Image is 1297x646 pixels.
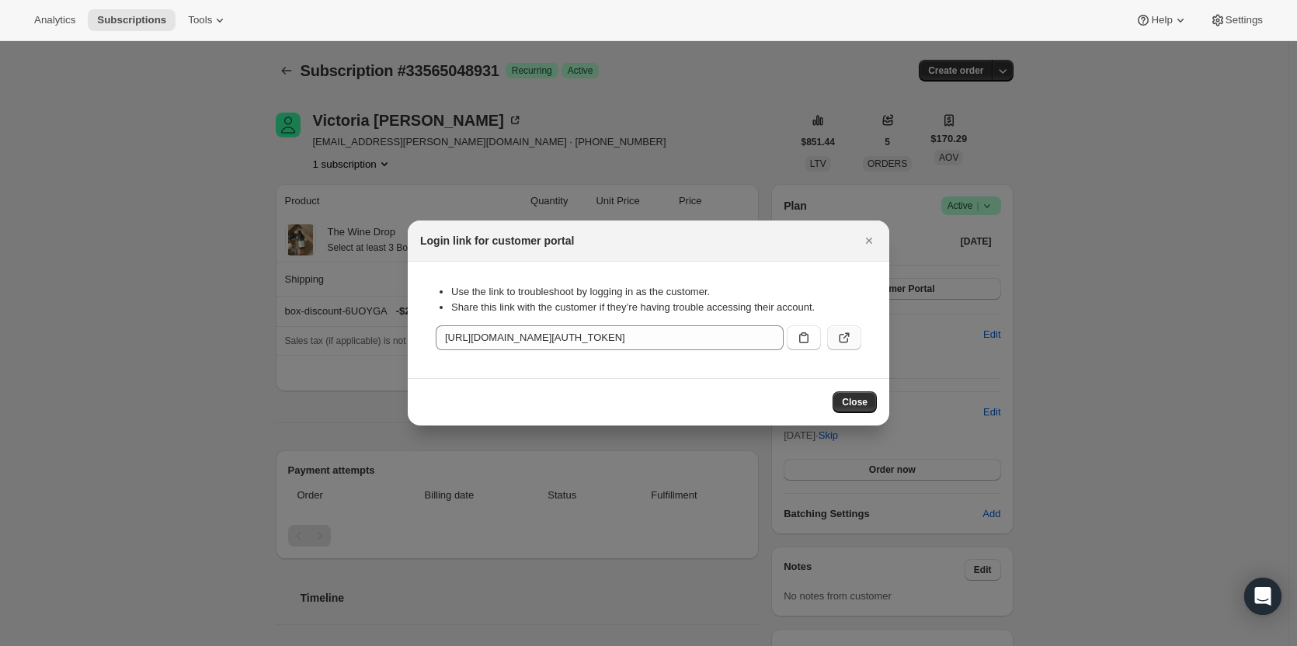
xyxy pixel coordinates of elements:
span: Tools [188,14,212,26]
span: Close [842,396,868,408]
button: Close [858,230,880,252]
span: Analytics [34,14,75,26]
button: Analytics [25,9,85,31]
button: Subscriptions [88,9,176,31]
span: Help [1151,14,1172,26]
span: Subscriptions [97,14,166,26]
button: Help [1126,9,1197,31]
div: Open Intercom Messenger [1244,578,1281,615]
li: Use the link to troubleshoot by logging in as the customer. [451,284,861,300]
h2: Login link for customer portal [420,233,574,248]
button: Tools [179,9,237,31]
li: Share this link with the customer if they’re having trouble accessing their account. [451,300,861,315]
button: Close [833,391,877,413]
span: Settings [1226,14,1263,26]
button: Settings [1201,9,1272,31]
